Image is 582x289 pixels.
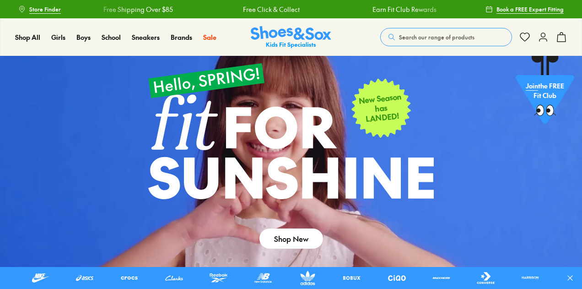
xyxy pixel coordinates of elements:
[102,33,121,42] a: School
[251,26,331,49] img: SNS_Logo_Responsive.svg
[18,1,61,17] a: Store Finder
[380,28,512,46] button: Search our range of products
[76,33,91,42] a: Boys
[251,26,331,49] a: Shoes & Sox
[51,33,65,42] a: Girls
[103,5,173,14] a: Free Shipping Over $85
[372,5,436,14] a: Earn Fit Club Rewards
[259,229,323,249] a: Shop New
[29,5,61,13] span: Store Finder
[485,1,564,17] a: Book a FREE Expert Fitting
[516,55,574,129] a: Jointhe FREE Fit Club
[526,81,538,90] span: Join
[516,74,574,108] p: the FREE Fit Club
[132,33,160,42] a: Sneakers
[399,33,474,41] span: Search our range of products
[496,5,564,13] span: Book a FREE Expert Fitting
[203,33,216,42] a: Sale
[243,5,300,14] a: Free Click & Collect
[15,33,40,42] a: Shop All
[171,33,192,42] a: Brands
